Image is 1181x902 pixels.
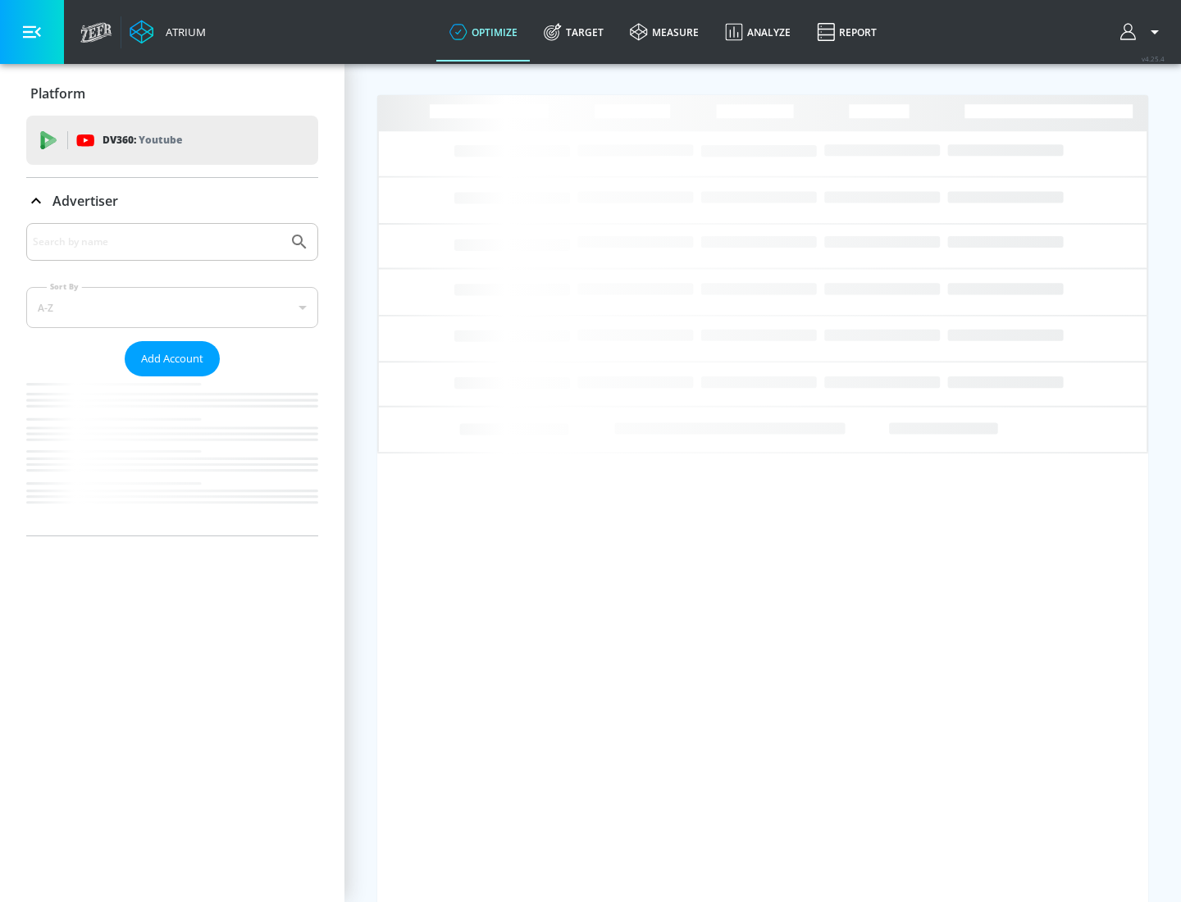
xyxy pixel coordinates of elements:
p: DV360: [103,131,182,149]
input: Search by name [33,231,281,253]
div: DV360: Youtube [26,116,318,165]
p: Platform [30,84,85,102]
div: Advertiser [26,178,318,224]
div: Platform [26,71,318,116]
span: v 4.25.4 [1142,54,1165,63]
p: Advertiser [52,192,118,210]
div: Advertiser [26,223,318,535]
span: Add Account [141,349,203,368]
nav: list of Advertiser [26,376,318,535]
label: Sort By [47,281,82,292]
button: Add Account [125,341,220,376]
p: Youtube [139,131,182,148]
a: optimize [436,2,531,61]
div: Atrium [159,25,206,39]
a: Report [804,2,890,61]
a: Analyze [712,2,804,61]
a: Target [531,2,617,61]
a: Atrium [130,20,206,44]
div: A-Z [26,287,318,328]
a: measure [617,2,712,61]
